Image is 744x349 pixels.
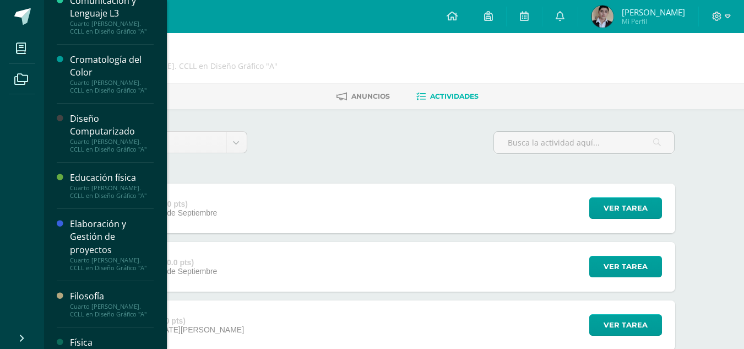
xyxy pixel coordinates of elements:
[70,256,154,272] div: Cuarto [PERSON_NAME]. CCLL en Diseño Gráfico "A"
[114,132,247,153] a: Unidad 4
[70,171,154,200] a: Educación físicaCuarto [PERSON_NAME]. CCLL en Diseño Gráfico "A"
[156,208,218,217] span: 11 de Septiembre
[351,92,390,100] span: Anuncios
[70,112,154,138] div: Diseño Computarizado
[156,325,244,334] span: [DATE][PERSON_NAME]
[589,314,662,336] button: Ver tarea
[622,17,685,26] span: Mi Perfil
[416,88,479,105] a: Actividades
[622,7,685,18] span: [PERSON_NAME]
[70,218,154,256] div: Elaboración y Gestión de proyectos
[126,258,217,267] div: PARCIAL
[86,45,278,61] h1: Matemáticas
[126,200,217,208] div: GUIA III
[126,316,244,325] div: GUIA 2
[70,20,154,35] div: Cuarto [PERSON_NAME]. CCLL en Diseño Gráfico "A"
[86,61,278,71] div: Cuarto Bach. CCLL en Diseño Gráfico 'A'
[156,267,218,276] span: 08 de Septiembre
[122,132,218,153] span: Unidad 4
[604,315,648,335] span: Ver tarea
[604,198,648,218] span: Ver tarea
[591,6,613,28] img: 0e897e71f3e6f6ea8e502af4794bf57e.png
[70,138,154,153] div: Cuarto [PERSON_NAME]. CCLL en Diseño Gráfico "A"
[70,53,154,94] a: Cromatología del ColorCuarto [PERSON_NAME]. CCLL en Diseño Gráfico "A"
[70,112,154,153] a: Diseño ComputarizadoCuarto [PERSON_NAME]. CCLL en Diseño Gráfico "A"
[589,256,662,277] button: Ver tarea
[152,316,186,325] strong: (10.0 pts)
[70,79,154,94] div: Cuarto [PERSON_NAME]. CCLL en Diseño Gráfico "A"
[70,184,154,200] div: Cuarto [PERSON_NAME]. CCLL en Diseño Gráfico "A"
[160,258,194,267] strong: (10.0 pts)
[604,256,648,277] span: Ver tarea
[70,53,154,79] div: Cromatología del Color
[70,218,154,271] a: Elaboración y Gestión de proyectosCuarto [PERSON_NAME]. CCLL en Diseño Gráfico "A"
[70,336,154,349] div: Física
[430,92,479,100] span: Actividades
[589,197,662,219] button: Ver tarea
[336,88,390,105] a: Anuncios
[70,303,154,318] div: Cuarto [PERSON_NAME]. CCLL en Diseño Gráfico "A"
[70,290,154,318] a: FilosofíaCuarto [PERSON_NAME]. CCLL en Diseño Gráfico "A"
[70,290,154,303] div: Filosofía
[154,200,187,208] strong: (10.0 pts)
[70,171,154,184] div: Educación física
[494,132,674,153] input: Busca la actividad aquí...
